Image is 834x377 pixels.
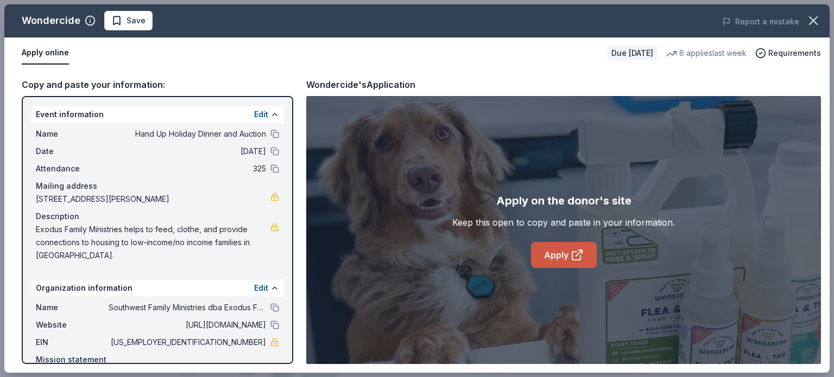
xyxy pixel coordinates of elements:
button: Edit [254,282,268,295]
span: Name [36,301,109,314]
span: Website [36,318,109,331]
div: Due [DATE] [607,46,658,61]
div: Event information [31,106,283,123]
button: Edit [254,108,268,121]
div: Keep this open to copy and paste in your information. [452,216,675,229]
span: [URL][DOMAIN_NAME] [109,318,266,331]
span: Attendance [36,162,109,175]
span: [STREET_ADDRESS][PERSON_NAME] [36,193,270,206]
div: Wondercide [22,12,80,29]
span: EIN [36,336,109,349]
span: [DATE] [109,145,266,158]
span: Requirements [768,47,821,60]
span: 325 [109,162,266,175]
a: Apply [531,242,597,268]
span: Hand Up Holiday Dinner and Auction [109,127,266,140]
span: Save [127,14,146,27]
span: [US_EMPLOYER_IDENTIFICATION_NUMBER] [109,336,266,349]
span: Exodus Family Ministries helps to feed, clothe, and provide connections to housing to low-income/... [36,223,270,262]
button: Save [104,11,153,30]
span: Southwest Family Ministries dba Exodus Family Ministries [109,301,266,314]
span: Name [36,127,109,140]
span: Date [36,145,109,158]
div: Organization information [31,279,283,297]
button: Requirements [755,47,821,60]
div: Wondercide's Application [306,78,415,92]
div: Mailing address [36,180,279,193]
div: Mission statement [36,353,279,366]
button: Report a mistake [722,15,799,28]
button: Apply online [22,42,69,65]
div: 6 applies last week [666,47,747,60]
div: Apply on the donor's site [496,192,631,209]
div: Description [36,210,279,223]
div: Copy and paste your information: [22,78,293,92]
